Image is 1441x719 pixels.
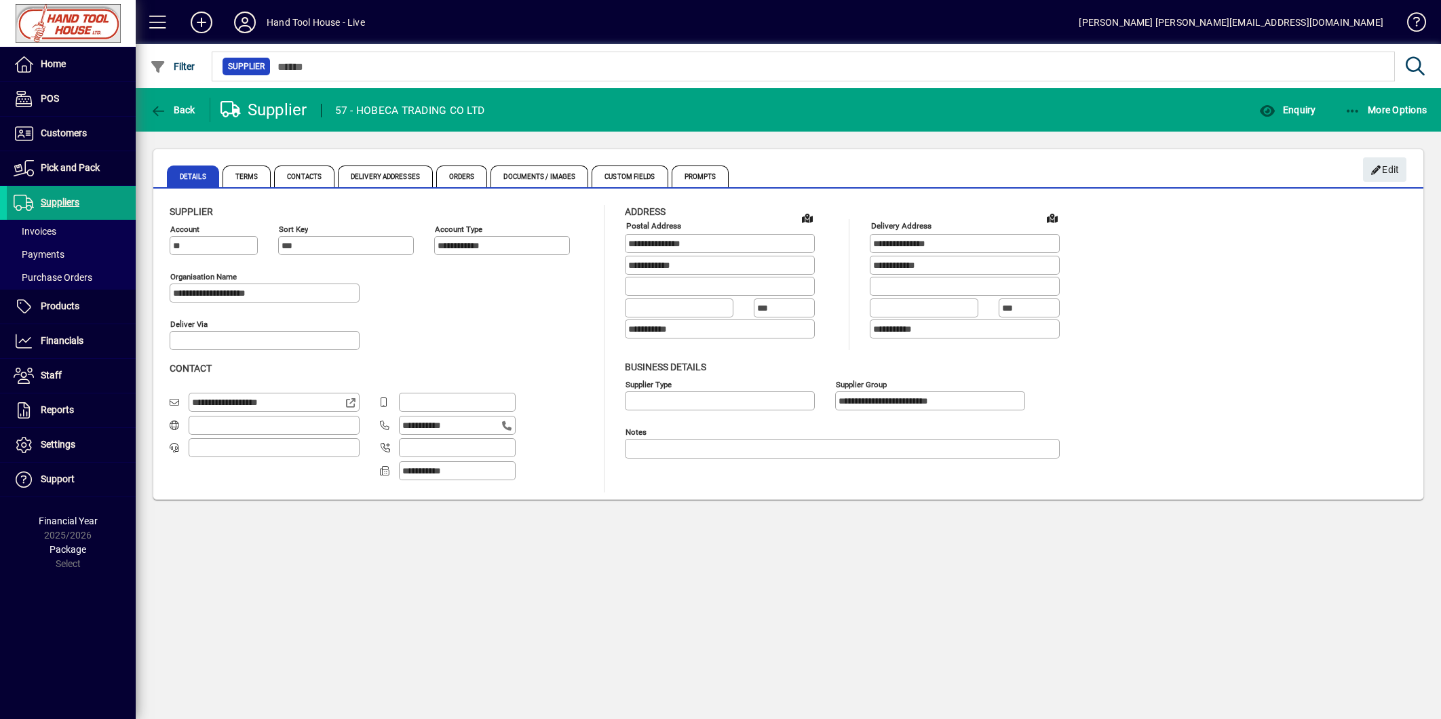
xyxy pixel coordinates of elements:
[41,300,79,311] span: Products
[170,363,212,374] span: Contact
[267,12,365,33] div: Hand Tool House - Live
[1397,3,1424,47] a: Knowledge Base
[41,58,66,69] span: Home
[223,10,267,35] button: Profile
[279,225,308,234] mat-label: Sort key
[39,516,98,526] span: Financial Year
[180,10,223,35] button: Add
[1341,98,1431,122] button: More Options
[136,98,210,122] app-page-header-button: Back
[836,379,887,389] mat-label: Supplier group
[1363,157,1406,182] button: Edit
[150,61,195,72] span: Filter
[41,370,62,381] span: Staff
[220,99,307,121] div: Supplier
[41,197,79,208] span: Suppliers
[1345,104,1427,115] span: More Options
[1041,207,1063,229] a: View on map
[170,206,213,217] span: Supplier
[491,166,588,187] span: Documents / Images
[7,266,136,289] a: Purchase Orders
[7,151,136,185] a: Pick and Pack
[41,404,74,415] span: Reports
[7,463,136,497] a: Support
[274,166,334,187] span: Contacts
[41,128,87,138] span: Customers
[435,225,482,234] mat-label: Account Type
[150,104,195,115] span: Back
[1259,104,1315,115] span: Enquiry
[41,335,83,346] span: Financials
[41,473,75,484] span: Support
[14,249,64,260] span: Payments
[170,225,199,234] mat-label: Account
[626,427,647,436] mat-label: Notes
[1256,98,1319,122] button: Enquiry
[14,226,56,237] span: Invoices
[7,117,136,151] a: Customers
[41,439,75,450] span: Settings
[625,206,666,217] span: Address
[592,166,668,187] span: Custom Fields
[170,272,237,281] mat-label: Organisation name
[7,82,136,116] a: POS
[7,220,136,243] a: Invoices
[335,100,485,121] div: 57 - HOBECA TRADING CO LTD
[147,98,199,122] button: Back
[7,324,136,358] a: Financials
[7,393,136,427] a: Reports
[14,272,92,283] span: Purchase Orders
[41,93,59,104] span: POS
[626,379,672,389] mat-label: Supplier type
[1370,159,1400,181] span: Edit
[50,544,86,555] span: Package
[228,60,265,73] span: Supplier
[167,166,219,187] span: Details
[625,362,706,372] span: Business details
[147,54,199,79] button: Filter
[7,428,136,462] a: Settings
[1079,12,1383,33] div: [PERSON_NAME] [PERSON_NAME][EMAIL_ADDRESS][DOMAIN_NAME]
[436,166,488,187] span: Orders
[7,47,136,81] a: Home
[41,162,100,173] span: Pick and Pack
[7,290,136,324] a: Products
[338,166,433,187] span: Delivery Addresses
[170,319,208,329] mat-label: Deliver via
[223,166,271,187] span: Terms
[796,207,818,229] a: View on map
[7,243,136,266] a: Payments
[7,359,136,393] a: Staff
[672,166,729,187] span: Prompts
